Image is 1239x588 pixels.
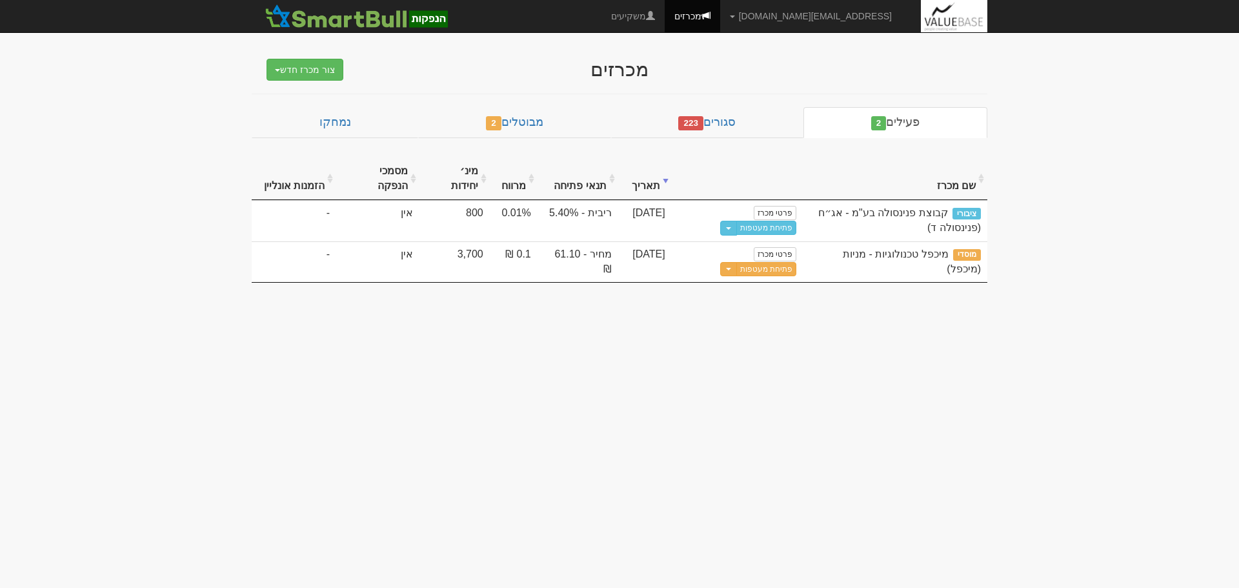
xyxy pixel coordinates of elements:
[736,221,796,235] a: פתיחת מעטפות
[843,248,981,274] span: מיכפל טכנולוגיות - מניות (מיכפל)
[538,157,618,201] th: תנאי פתיחה : activate to sort column ascending
[754,247,796,261] a: פרטי מכרז
[871,116,887,130] span: 2
[803,107,987,138] a: פעילים
[618,157,672,201] th: תאריך : activate to sort column ascending
[419,200,490,241] td: 800
[490,157,538,201] th: מרווח : activate to sort column ascending
[490,200,538,241] td: 0.01%
[490,241,538,283] td: 0.1 ₪
[538,241,618,283] td: מחיר - 61.10 ₪
[368,59,871,80] div: מכרזים
[418,107,610,138] a: מבוטלים
[261,3,451,29] img: SmartBull Logo
[327,247,330,262] span: -
[736,262,796,276] a: פתיחת מעטפות
[267,59,343,81] button: צור מכרז חדש
[618,241,672,283] td: [DATE]
[486,116,501,130] span: 2
[252,107,418,138] a: נמחקו
[611,107,803,138] a: סגורים
[618,200,672,241] td: [DATE]
[327,206,330,221] span: -
[818,207,981,233] span: קבוצת פנינסולה בע"מ - אג״ח (פנינסולה ד)
[803,157,987,201] th: שם מכרז : activate to sort column ascending
[419,241,490,283] td: 3,700
[952,208,981,219] span: ציבורי
[401,207,413,218] span: אין
[401,248,413,259] span: אין
[953,249,981,261] span: מוסדי
[419,157,490,201] th: מינ׳ יחידות : activate to sort column ascending
[252,157,336,201] th: הזמנות אונליין : activate to sort column ascending
[754,206,796,220] a: פרטי מכרז
[678,116,703,130] span: 223
[538,200,618,241] td: ריבית - 5.40%
[336,157,419,201] th: מסמכי הנפקה : activate to sort column ascending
